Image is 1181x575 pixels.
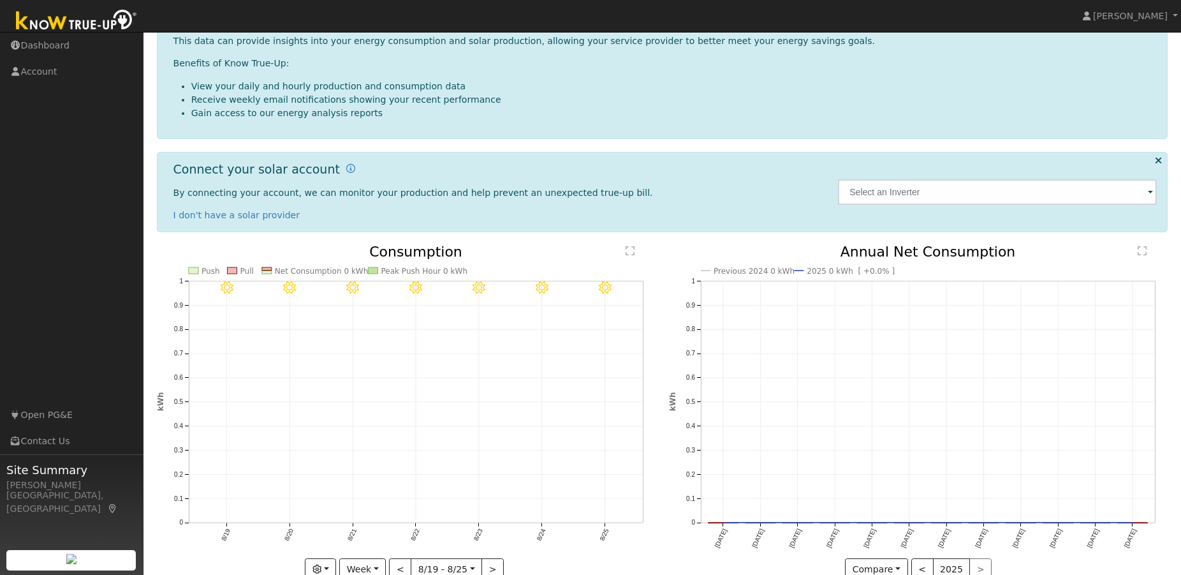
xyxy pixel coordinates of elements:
circle: onclick="" [1130,520,1135,525]
rect: onclick="" [745,523,775,523]
rect: onclick="" [820,523,850,523]
text: [DATE] [714,528,728,549]
text: 0.6 [686,374,695,381]
rect: onclick="" [857,523,887,523]
text: kWh [156,392,165,412]
circle: onclick="" [1018,520,1023,525]
text: 0.7 [686,350,695,357]
circle: onclick="" [1056,520,1061,525]
text: 0.9 [174,302,183,309]
li: Receive weekly email notifications showing your recent performance [191,93,1157,107]
text: 0.5 [686,398,695,405]
circle: onclick="" [758,520,763,525]
text: 8/21 [346,528,358,542]
text: 0.1 [174,495,183,502]
text: 0.4 [686,422,695,429]
text: 0.6 [174,374,183,381]
i: 8/22 - Clear [409,281,422,294]
i: 8/25 - Clear [599,281,612,294]
circle: onclick="" [1093,520,1098,525]
circle: onclick="" [944,520,949,525]
i: 8/20 - Clear [283,281,296,294]
text: [DATE] [862,528,877,549]
span: By connecting your account, we can monitor your production and help prevent an unexpected true-up... [173,188,653,198]
span: This data can provide insights into your energy consumption and solar production, allowing your s... [173,36,875,46]
rect: onclick="" [1043,523,1073,523]
text: 0 [179,519,183,526]
circle: onclick="" [907,520,912,525]
text: 1 [179,278,183,285]
text: kWh [668,392,677,412]
circle: onclick="" [721,520,726,525]
i: 8/24 - Clear [536,281,548,294]
rect: onclick="" [895,523,925,523]
text: [DATE] [937,528,951,549]
text: 8/22 [409,528,421,542]
text: 0.8 [686,326,695,333]
text:  [1138,246,1147,256]
rect: onclick="" [783,523,813,523]
span: [PERSON_NAME] [1093,11,1168,21]
text: Consumption [369,244,462,260]
text: 8/19 [220,528,231,542]
text: 0.3 [686,447,695,454]
i: 8/21 - MostlyClear [346,281,359,294]
a: I don't have a solar provider [173,210,300,220]
text: 0.3 [174,447,183,454]
circle: onclick="" [870,520,875,525]
text: Push [202,267,220,276]
circle: onclick="" [832,520,837,525]
rect: onclick="" [1006,523,1036,523]
text: 0.7 [174,350,183,357]
img: retrieve [66,554,77,564]
i: 8/23 - MostlyClear [473,281,485,294]
text: [DATE] [900,528,914,549]
text: 0 [691,519,695,526]
text: Previous 2024 0 kWh [714,267,795,276]
li: Gain access to our energy analysis reports [191,107,1157,120]
text: 0.2 [174,471,183,478]
text: [DATE] [1048,528,1063,549]
text: [DATE] [974,528,989,549]
text: 0.5 [174,398,183,405]
h1: Connect your solar account [173,162,340,177]
text: [DATE] [751,528,765,549]
text:  [626,246,635,256]
text: 8/20 [283,528,295,542]
text: Peak Push Hour 0 kWh [381,267,467,276]
rect: onclick="" [969,523,999,523]
rect: onclick="" [1118,523,1148,523]
div: [GEOGRAPHIC_DATA], [GEOGRAPHIC_DATA] [6,489,136,516]
li: View your daily and hourly production and consumption data [191,80,1157,93]
text: Pull [240,267,253,276]
rect: onclick="" [708,523,738,523]
a: Map [107,504,119,514]
circle: onclick="" [981,520,987,525]
text: 8/24 [535,528,546,542]
text: 0.4 [174,422,183,429]
text: 0.9 [686,302,695,309]
rect: onclick="" [932,523,962,523]
span: Site Summary [6,461,136,479]
text: Net Consumption 0 kWh [275,267,369,276]
text: [DATE] [825,528,840,549]
text: [DATE] [1011,528,1026,549]
text: 0.1 [686,495,695,502]
text: 8/25 [598,528,610,542]
text: [DATE] [1086,528,1101,549]
img: Know True-Up [10,7,143,36]
i: 8/19 - Clear [220,281,233,294]
div: [PERSON_NAME] [6,479,136,492]
text: Annual Net Consumption [840,244,1016,260]
rect: onclick="" [1081,523,1111,523]
text: 1 [691,278,695,285]
text: [DATE] [788,528,803,549]
p: Benefits of Know True-Up: [173,57,1157,70]
text: 0.2 [686,471,695,478]
input: Select an Inverter [838,179,1157,205]
circle: onclick="" [795,520,800,525]
text: 8/23 [472,528,483,542]
text: [DATE] [1123,528,1138,549]
text: 0.8 [174,326,183,333]
text: 2025 0 kWh [ +0.0% ] [807,267,895,276]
